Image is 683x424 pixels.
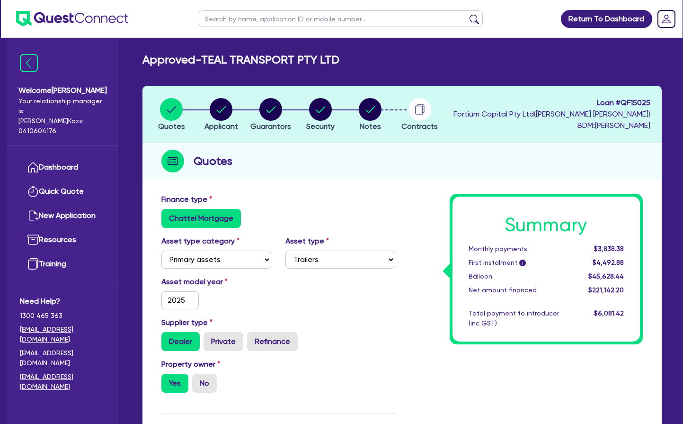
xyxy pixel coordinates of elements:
[161,209,241,228] label: Chattel Mortgage
[306,122,335,131] span: Security
[27,186,39,197] img: quick-quote
[401,98,438,133] button: Contracts
[593,259,624,266] span: $4,492.88
[161,359,220,370] label: Property owner
[20,180,106,204] a: Quick Quote
[594,309,624,317] span: $6,081.42
[461,308,575,328] div: Total payment to introducer (inc GST)
[453,109,650,118] span: Fortium Capital Pty Ltd ( [PERSON_NAME] [PERSON_NAME] )
[20,228,106,252] a: Resources
[461,258,575,268] div: First instalment
[594,245,624,253] span: $3,838.38
[194,153,232,170] h2: Quotes
[360,122,381,131] span: Notes
[161,374,188,393] label: Yes
[27,234,39,245] img: resources
[20,348,106,368] a: [EMAIL_ADDRESS][DOMAIN_NAME]
[192,374,217,393] label: No
[142,53,339,67] h2: Approved - TEAL TRANSPORT PTY LTD
[588,286,624,294] span: $221,142.20
[20,204,106,228] a: New Application
[20,372,106,392] a: [EMAIL_ADDRESS][DOMAIN_NAME]
[461,285,575,295] div: Net amount financed
[561,10,652,28] a: Return To Dashboard
[18,96,107,136] span: Your relationship manager is: [PERSON_NAME] Kazzi 0410604176
[27,258,39,270] img: training
[20,54,38,72] img: icon-menu-close
[161,317,213,328] label: Supplier type
[204,98,239,133] button: Applicant
[16,11,128,27] img: quest-connect-logo-blue
[158,98,186,133] button: Quotes
[306,98,335,133] button: Security
[20,296,106,307] span: Need Help?
[453,97,650,108] span: Loan # QF15025
[27,210,39,221] img: new-application
[20,252,106,276] a: Training
[18,85,107,96] span: Welcome [PERSON_NAME]
[469,214,624,236] h1: Summary
[199,10,483,27] input: Search by name, application ID or mobile number...
[285,235,329,247] label: Asset type
[461,271,575,281] div: Balloon
[161,150,184,172] img: step-icon
[250,98,292,133] button: Guarantors
[161,194,212,205] label: Finance type
[158,122,185,131] span: Quotes
[588,272,624,280] span: $45,628.44
[204,332,243,351] label: Private
[161,235,239,247] label: Asset type category
[654,7,679,31] a: Dropdown toggle
[358,98,382,133] button: Notes
[401,122,438,131] span: Contracts
[20,155,106,180] a: Dashboard
[453,120,650,131] span: BDM: [PERSON_NAME]
[154,276,278,288] label: Asset model year
[20,325,106,344] a: [EMAIL_ADDRESS][DOMAIN_NAME]
[161,332,200,351] label: Dealer
[461,244,575,254] div: Monthly payments
[250,122,291,131] span: Guarantors
[247,332,298,351] label: Refinance
[20,311,106,321] span: 1300 465 363
[204,122,238,131] span: Applicant
[519,260,526,266] span: i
